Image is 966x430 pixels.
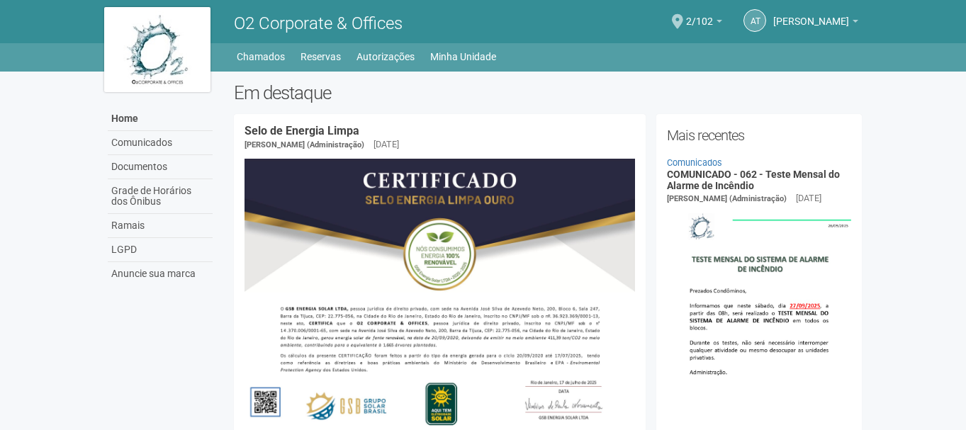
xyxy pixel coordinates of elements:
[245,124,359,137] a: Selo de Energia Limpa
[104,7,210,92] img: logo.jpg
[245,140,364,149] span: [PERSON_NAME] (Administração)
[234,13,403,33] span: O2 Corporate & Offices
[108,107,213,131] a: Home
[667,194,787,203] span: [PERSON_NAME] (Administração)
[108,155,213,179] a: Documentos
[108,214,213,238] a: Ramais
[108,262,213,285] a: Anuncie sua marca
[667,125,852,146] h2: Mais recentes
[430,47,496,67] a: Minha Unidade
[108,131,213,155] a: Comunicados
[667,157,722,168] a: Comunicados
[237,47,285,67] a: Chamados
[234,82,863,103] h2: Em destaque
[686,18,722,29] a: 2/102
[374,138,399,151] div: [DATE]
[743,9,766,32] a: AT
[356,47,415,67] a: Autorizações
[686,2,713,27] span: 2/102
[773,2,849,27] span: Alessandra Teixeira
[301,47,341,67] a: Reservas
[667,169,840,191] a: COMUNICADO - 062 - Teste Mensal do Alarme de Incêndio
[108,238,213,262] a: LGPD
[773,18,858,29] a: [PERSON_NAME]
[796,192,821,205] div: [DATE]
[108,179,213,214] a: Grade de Horários dos Ônibus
